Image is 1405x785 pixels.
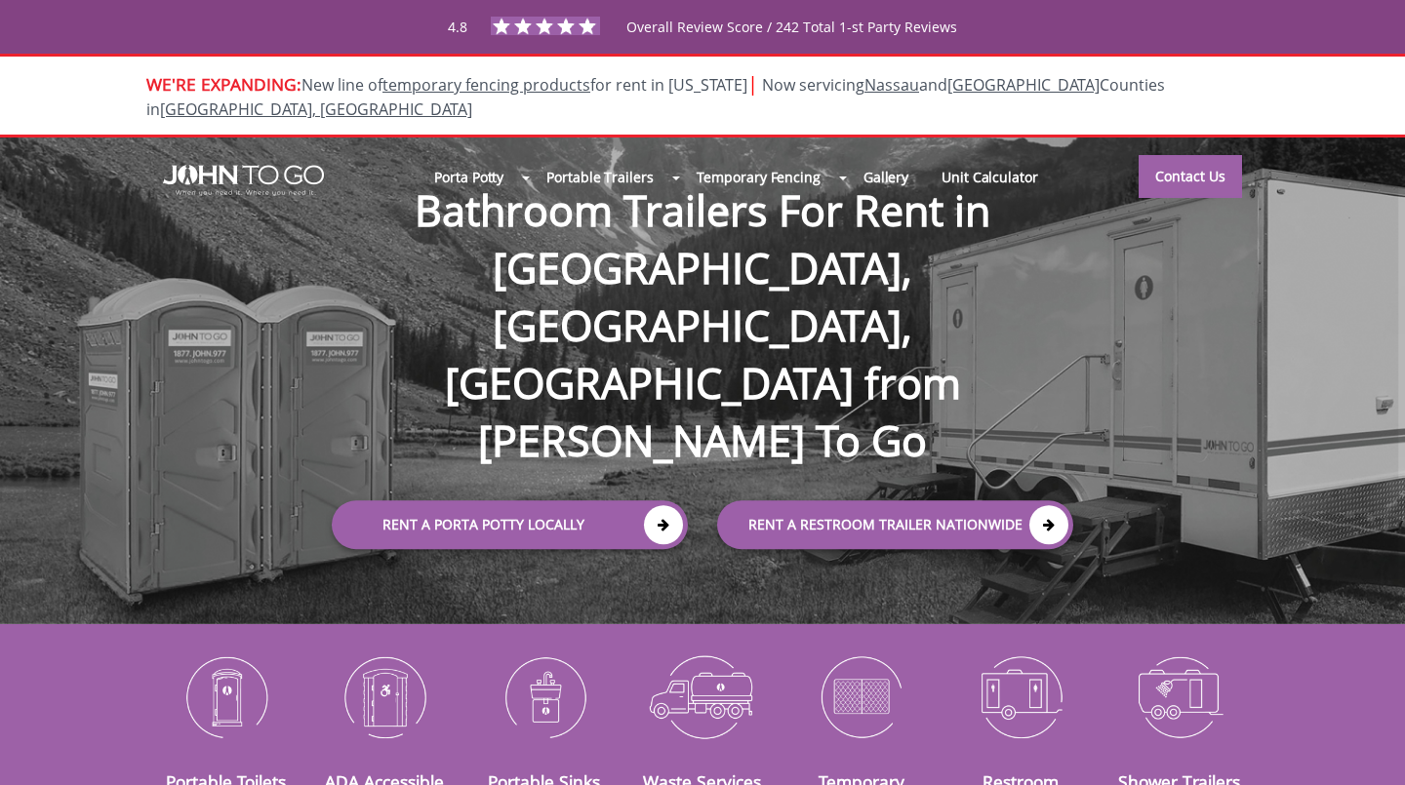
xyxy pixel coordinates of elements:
a: [GEOGRAPHIC_DATA], [GEOGRAPHIC_DATA] [160,98,472,120]
a: Porta Potty [418,156,520,198]
img: JOHN to go [163,165,324,196]
a: Gallery [847,156,925,198]
img: Restroom-Trailers-icon_N.png [955,646,1085,747]
span: New line of for rent in [US_STATE] [146,74,1165,120]
span: 4.8 [448,18,467,36]
span: | [747,70,758,97]
a: Nassau [864,74,919,96]
h1: Bathroom Trailers For Rent in [GEOGRAPHIC_DATA], [GEOGRAPHIC_DATA], [GEOGRAPHIC_DATA] from [PERSO... [312,119,1093,470]
span: Overall Review Score / 242 Total 1-st Party Reviews [626,18,957,75]
span: WE'RE EXPANDING: [146,72,301,96]
a: [GEOGRAPHIC_DATA] [947,74,1100,96]
img: Portable-Toilets-icon_N.png [161,646,291,747]
span: Now servicing and Counties in [146,74,1165,120]
a: Rent a Porta Potty Locally [332,501,688,550]
img: Waste-Services-icon_N.png [638,646,768,747]
img: Temporary-Fencing-cion_N.png [796,646,926,747]
a: temporary fencing products [382,74,590,96]
img: ADA-Accessible-Units-icon_N.png [320,646,450,747]
a: rent a RESTROOM TRAILER Nationwide [717,501,1073,550]
a: Portable Trailers [530,156,669,198]
img: Portable-Sinks-icon_N.png [479,646,609,747]
a: Temporary Fencing [680,156,837,198]
a: Contact Us [1139,155,1242,198]
button: Live Chat [1327,707,1405,785]
img: Shower-Trailers-icon_N.png [1114,646,1244,747]
a: Unit Calculator [925,156,1055,198]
